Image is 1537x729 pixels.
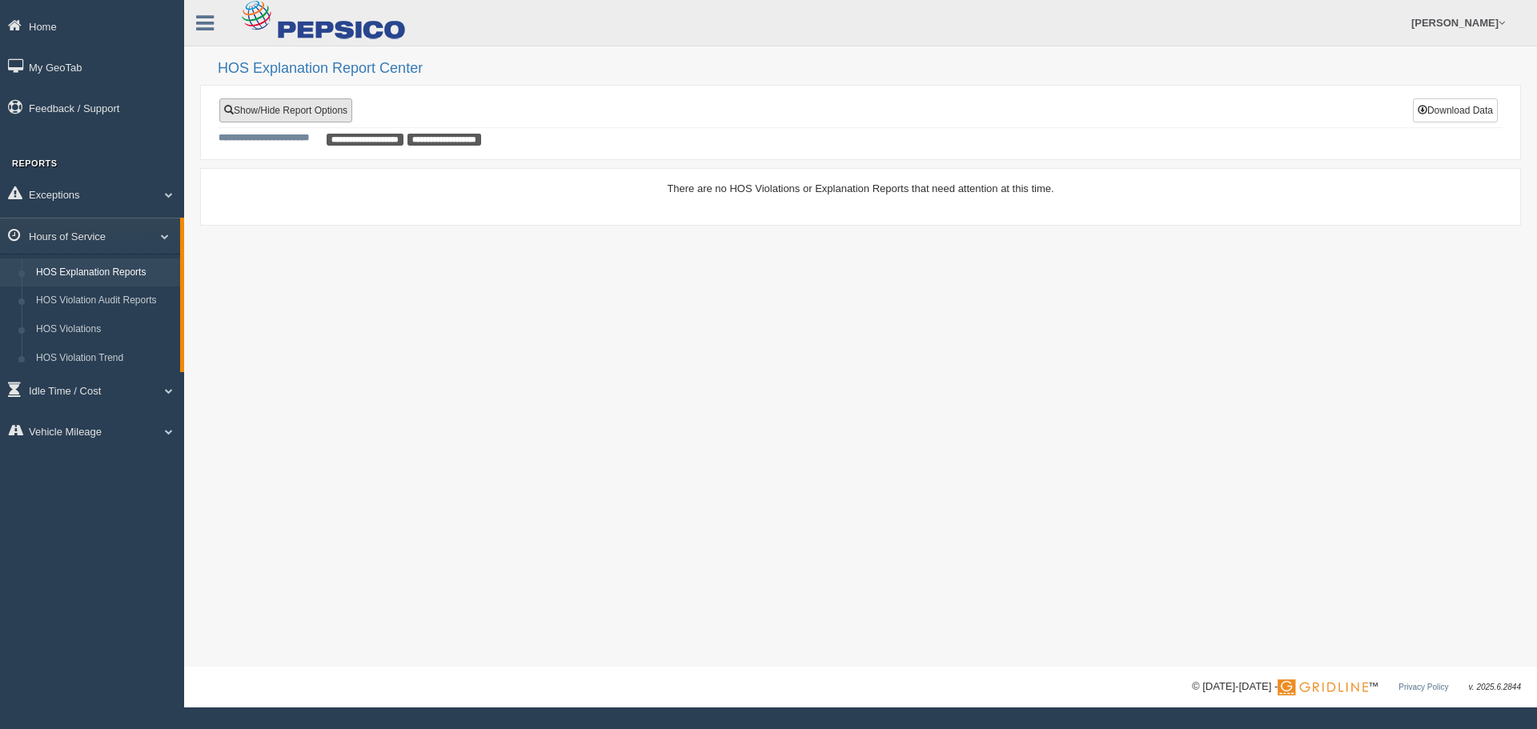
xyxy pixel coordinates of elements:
[219,181,1503,196] div: There are no HOS Violations or Explanation Reports that need attention at this time.
[29,258,180,287] a: HOS Explanation Reports
[1278,679,1368,695] img: Gridline
[29,344,180,373] a: HOS Violation Trend
[29,315,180,344] a: HOS Violations
[219,98,352,122] a: Show/Hide Report Options
[1192,679,1521,695] div: © [DATE]-[DATE] - ™
[1469,683,1521,691] span: v. 2025.6.2844
[1399,683,1448,691] a: Privacy Policy
[29,286,180,315] a: HOS Violation Audit Reports
[218,61,1521,77] h2: HOS Explanation Report Center
[1413,98,1498,122] button: Download Data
